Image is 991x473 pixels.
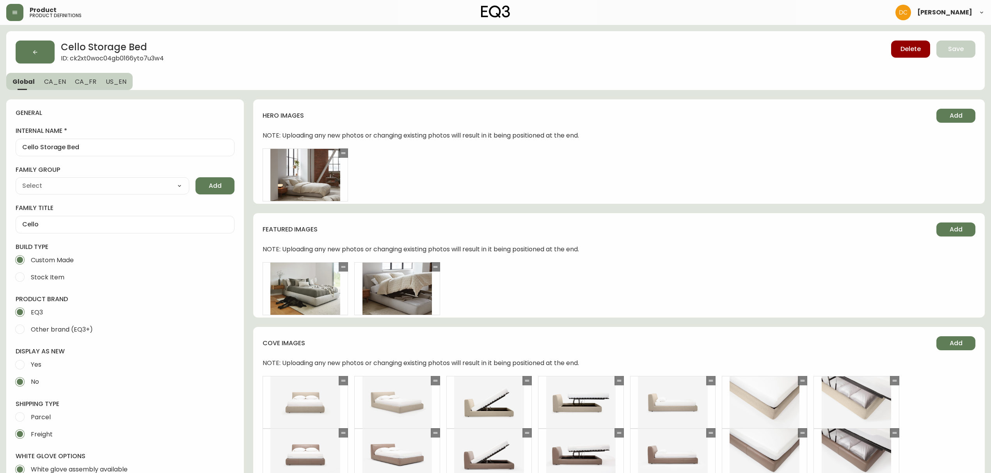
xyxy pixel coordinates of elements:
[950,111,963,120] span: Add
[16,166,189,174] label: family group
[30,7,57,13] span: Product
[31,378,39,386] span: No
[263,246,579,253] span: NOTE: Uploading any new photos or changing existing photos will result in it being positioned at ...
[936,336,975,350] button: Add
[61,41,164,55] h2: Cello Storage Bed
[950,225,963,234] span: Add
[950,339,963,348] span: Add
[30,13,82,18] h5: product definitions
[31,413,51,421] span: Parcel
[891,41,930,58] button: Delete
[917,9,972,16] span: [PERSON_NAME]
[44,78,66,86] span: CA_EN
[900,45,921,53] span: Delete
[263,225,930,234] h4: featured images
[12,78,35,86] span: Global
[16,109,228,117] h4: general
[75,78,96,86] span: CA_FR
[263,360,579,367] span: NOTE: Uploading any new photos or changing existing photos will result in it being positioned at ...
[31,308,43,316] span: EQ3
[16,347,234,356] h4: display as new
[209,182,222,190] span: Add
[16,243,234,251] h4: build type
[16,204,234,212] label: family title
[31,273,64,281] span: Stock Item
[936,222,975,236] button: Add
[31,360,41,369] span: Yes
[16,452,234,461] h4: white glove options
[61,55,164,64] span: ID: ck2xt0woc04gb0166yto7u3w4
[195,177,234,194] button: Add
[936,109,975,123] button: Add
[16,295,234,304] h4: product brand
[263,111,930,120] h4: hero images
[106,78,126,86] span: US_EN
[263,339,930,348] h4: cove images
[31,325,93,334] span: Other brand (EQ3+)
[16,127,234,135] label: internal name
[263,132,579,139] span: NOTE: Uploading any new photos or changing existing photos will result in it being positioned at ...
[31,430,53,438] span: Freight
[31,256,74,264] span: Custom Made
[16,400,234,408] h4: shipping type
[481,5,510,18] img: logo
[895,5,911,20] img: 7eb451d6983258353faa3212700b340b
